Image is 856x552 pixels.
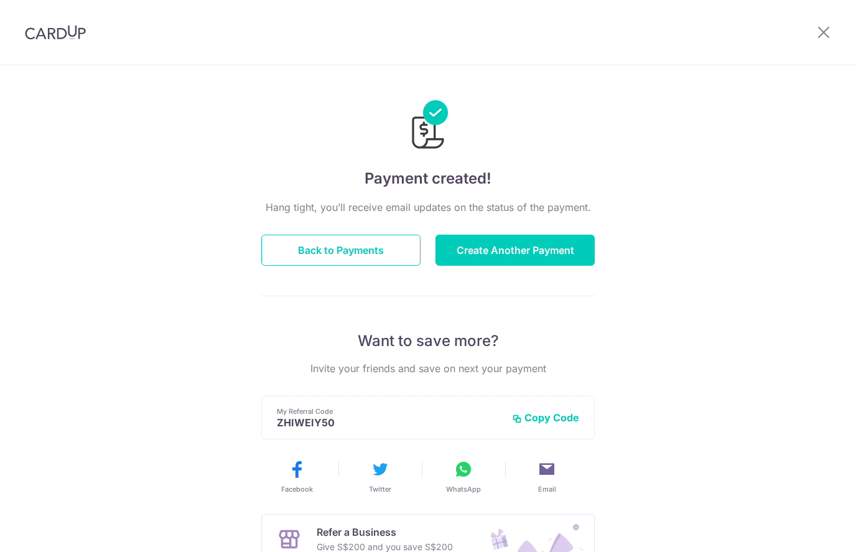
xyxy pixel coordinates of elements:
[538,484,556,494] span: Email
[261,361,595,376] p: Invite your friends and save on next your payment
[427,459,500,494] button: WhatsApp
[512,411,579,424] button: Copy Code
[261,331,595,351] p: Want to save more?
[261,167,595,190] h4: Payment created!
[277,416,502,429] p: ZHIWEIY50
[435,235,595,266] button: Create Another Payment
[317,525,453,540] p: Refer a Business
[260,459,333,494] button: Facebook
[281,484,313,494] span: Facebook
[261,200,595,215] p: Hang tight, you’ll receive email updates on the status of the payment.
[261,235,421,266] button: Back to Payments
[343,459,417,494] button: Twitter
[277,406,502,416] p: My Referral Code
[25,25,86,40] img: CardUp
[408,100,448,152] img: Payments
[369,484,391,494] span: Twitter
[510,459,584,494] button: Email
[446,484,481,494] span: WhatsApp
